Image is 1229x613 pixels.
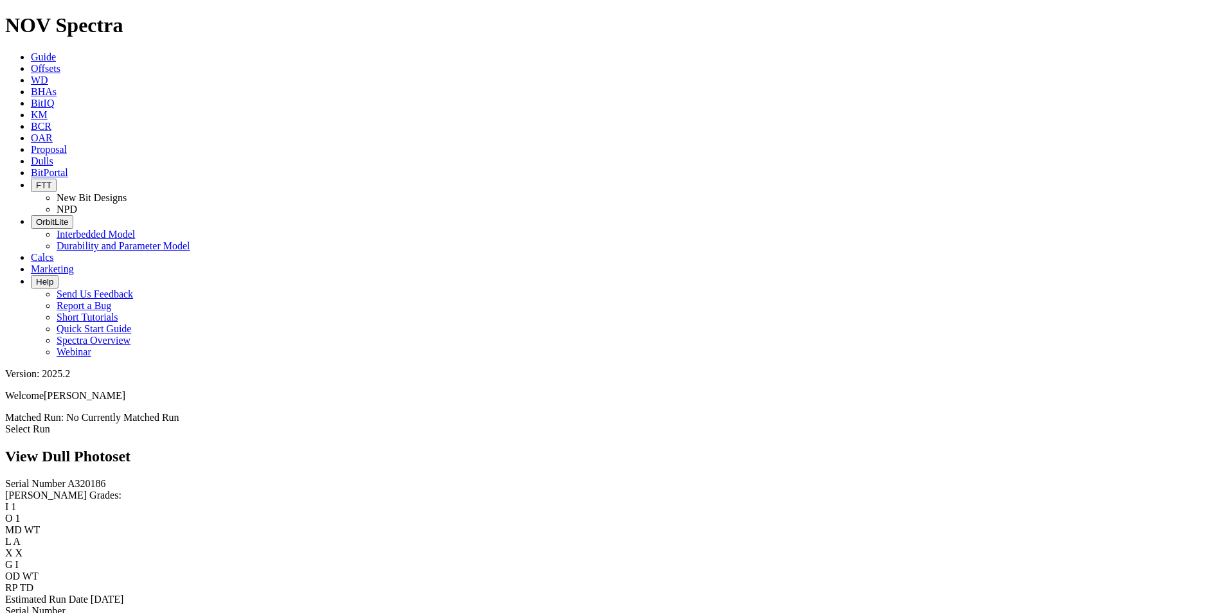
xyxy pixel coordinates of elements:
[15,559,19,570] span: I
[5,582,17,593] label: RP
[31,75,48,85] a: WD
[5,559,13,570] label: G
[31,86,57,97] a: BHAs
[31,252,54,263] a: Calcs
[57,346,91,357] a: Webinar
[5,423,50,434] a: Select Run
[66,412,179,423] span: No Currently Matched Run
[67,478,106,489] span: A320186
[31,109,48,120] a: KM
[57,312,118,323] a: Short Tutorials
[5,594,88,605] label: Estimated Run Date
[13,536,21,547] span: A
[5,490,1224,501] div: [PERSON_NAME] Grades:
[5,368,1224,380] div: Version: 2025.2
[31,98,54,109] a: BitIQ
[31,263,74,274] a: Marketing
[31,63,60,74] a: Offsets
[20,582,33,593] span: TD
[31,144,67,155] a: Proposal
[57,335,130,346] a: Spectra Overview
[31,275,58,289] button: Help
[57,192,127,203] a: New Bit Designs
[57,229,135,240] a: Interbedded Model
[31,51,56,62] a: Guide
[36,181,51,190] span: FTT
[22,571,39,582] span: WT
[15,547,23,558] span: X
[5,536,11,547] label: L
[15,513,21,524] span: 1
[5,390,1224,402] p: Welcome
[5,478,66,489] label: Serial Number
[57,289,133,299] a: Send Us Feedback
[36,277,53,287] span: Help
[31,155,53,166] a: Dulls
[31,179,57,192] button: FTT
[44,390,125,401] span: [PERSON_NAME]
[31,132,53,143] a: OAR
[5,547,13,558] label: X
[91,594,124,605] span: [DATE]
[5,513,13,524] label: O
[31,215,73,229] button: OrbitLite
[5,412,64,423] span: Matched Run:
[57,323,131,334] a: Quick Start Guide
[31,167,68,178] a: BitPortal
[5,501,8,512] label: I
[57,204,77,215] a: NPD
[5,448,1224,465] h2: View Dull Photoset
[57,240,190,251] a: Durability and Parameter Model
[5,13,1224,37] h1: NOV Spectra
[36,217,68,227] span: OrbitLite
[5,571,20,582] label: OD
[24,524,40,535] span: WT
[5,524,22,535] label: MD
[57,300,111,311] a: Report a Bug
[31,121,51,132] a: BCR
[11,501,16,512] span: 1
